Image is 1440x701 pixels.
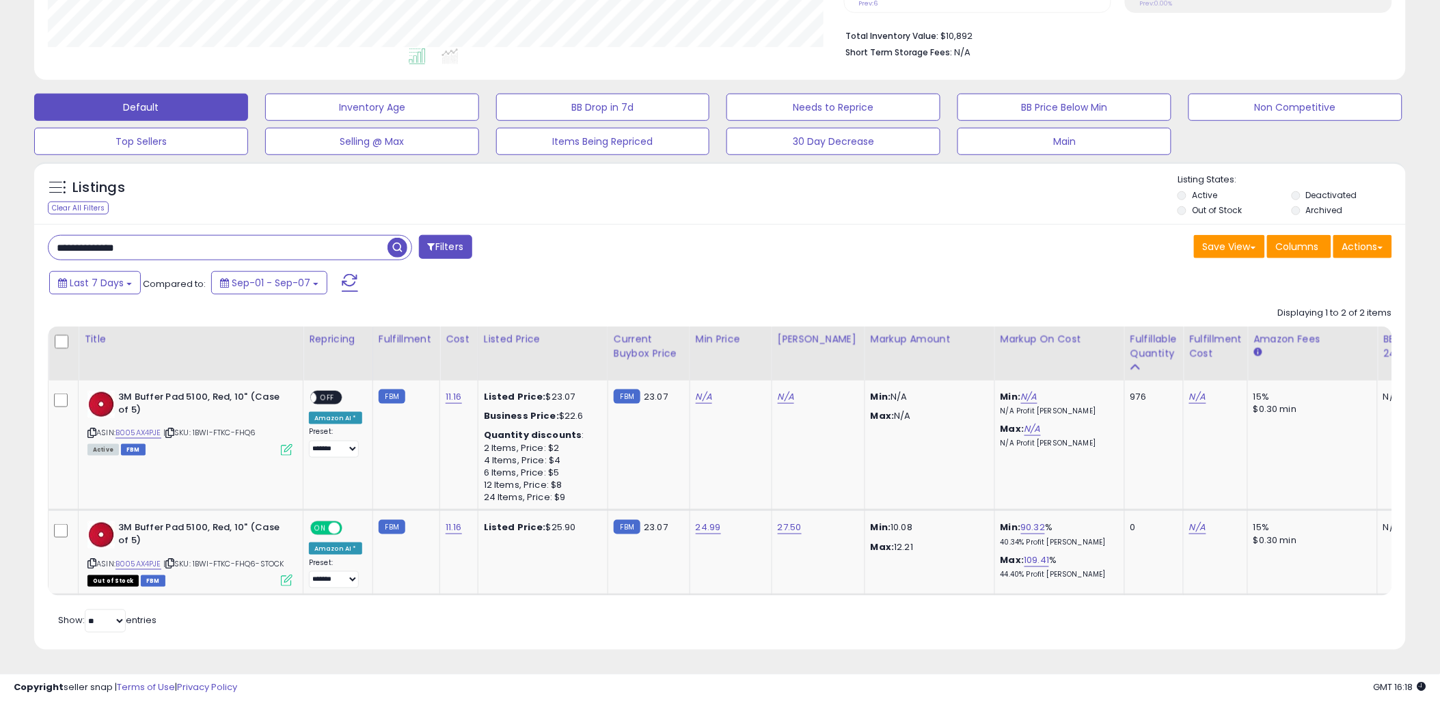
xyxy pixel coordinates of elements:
[1001,422,1024,435] b: Max:
[1267,235,1331,258] button: Columns
[309,558,362,589] div: Preset:
[871,540,895,553] strong: Max:
[379,520,405,534] small: FBM
[87,391,115,418] img: 41ym4LK+R-L._SL40_.jpg
[1189,390,1206,404] a: N/A
[1194,235,1265,258] button: Save View
[1130,521,1173,534] div: 0
[143,277,206,290] span: Compared to:
[871,410,984,422] p: N/A
[994,327,1124,381] th: The percentage added to the cost of goods (COGS) that forms the calculator for Min & Max prices.
[871,390,891,403] strong: Min:
[846,46,953,58] b: Short Term Storage Fees:
[379,389,405,404] small: FBM
[419,235,472,259] button: Filters
[957,94,1171,121] button: BB Price Below Min
[846,27,1382,43] li: $10,892
[778,390,794,404] a: N/A
[484,428,582,441] b: Quantity discounts
[87,444,119,456] span: All listings currently available for purchase on Amazon
[116,427,161,439] a: B005AX4PJE
[117,681,175,693] a: Terms of Use
[871,521,984,534] p: 10.08
[644,390,668,403] span: 23.07
[726,128,940,155] button: 30 Day Decrease
[484,410,597,422] div: $22.6
[496,94,710,121] button: BB Drop in 7d
[1276,240,1319,253] span: Columns
[1021,521,1046,534] a: 90.32
[1001,538,1114,547] p: 40.34% Profit [PERSON_NAME]
[1024,553,1050,567] a: 109.41
[726,94,940,121] button: Needs to Reprice
[309,427,362,458] div: Preset:
[121,444,146,456] span: FBM
[1278,307,1392,320] div: Displaying 1 to 2 of 2 items
[1130,391,1173,403] div: 976
[1188,94,1402,121] button: Non Competitive
[1001,554,1114,579] div: %
[871,409,895,422] strong: Max:
[58,614,157,627] span: Show: entries
[1001,407,1114,416] p: N/A Profit [PERSON_NAME]
[84,332,297,346] div: Title
[484,391,597,403] div: $23.07
[34,128,248,155] button: Top Sellers
[177,681,237,693] a: Privacy Policy
[1306,204,1343,216] label: Archived
[496,128,710,155] button: Items Being Repriced
[614,520,640,534] small: FBM
[232,276,310,290] span: Sep-01 - Sep-07
[1253,403,1367,415] div: $0.30 min
[312,523,329,534] span: ON
[163,427,256,438] span: | SKU: 1BWI-FTKC-FHQ6
[484,521,597,534] div: $25.90
[614,389,640,404] small: FBM
[1253,391,1367,403] div: 15%
[309,542,362,555] div: Amazon AI *
[265,94,479,121] button: Inventory Age
[1001,390,1021,403] b: Min:
[1178,174,1406,187] p: Listing States:
[1001,439,1114,448] p: N/A Profit [PERSON_NAME]
[1001,521,1021,534] b: Min:
[871,541,984,553] p: 12.21
[34,94,248,121] button: Default
[484,429,597,441] div: :
[49,271,141,294] button: Last 7 Days
[379,332,434,346] div: Fulfillment
[696,521,721,534] a: 24.99
[846,30,939,42] b: Total Inventory Value:
[1192,189,1217,201] label: Active
[87,391,293,454] div: ASIN:
[1253,346,1262,359] small: Amazon Fees.
[118,391,284,420] b: 3M Buffer Pad 5100, Red, 10" (Case of 5)
[87,521,293,585] div: ASIN:
[70,276,124,290] span: Last 7 Days
[1383,332,1433,361] div: BB Share 24h.
[316,392,338,404] span: OFF
[1024,422,1041,436] a: N/A
[118,521,284,550] b: 3M Buffer Pad 5100, Red, 10" (Case of 5)
[484,454,597,467] div: 4 Items, Price: $4
[1374,681,1426,693] span: 2025-09-15 16:18 GMT
[957,128,1171,155] button: Main
[696,332,766,346] div: Min Price
[871,391,984,403] p: N/A
[1001,521,1114,547] div: %
[87,521,115,549] img: 41ym4LK+R-L._SL40_.jpg
[48,202,109,215] div: Clear All Filters
[309,332,367,346] div: Repricing
[1189,332,1242,361] div: Fulfillment Cost
[644,521,668,534] span: 23.07
[87,575,139,587] span: All listings that are currently out of stock and unavailable for purchase on Amazon
[1253,534,1367,547] div: $0.30 min
[211,271,327,294] button: Sep-01 - Sep-07
[446,332,472,346] div: Cost
[14,681,237,694] div: seller snap | |
[484,390,546,403] b: Listed Price:
[1001,332,1119,346] div: Markup on Cost
[1130,332,1178,361] div: Fulfillable Quantity
[1253,332,1372,346] div: Amazon Fees
[614,332,684,361] div: Current Buybox Price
